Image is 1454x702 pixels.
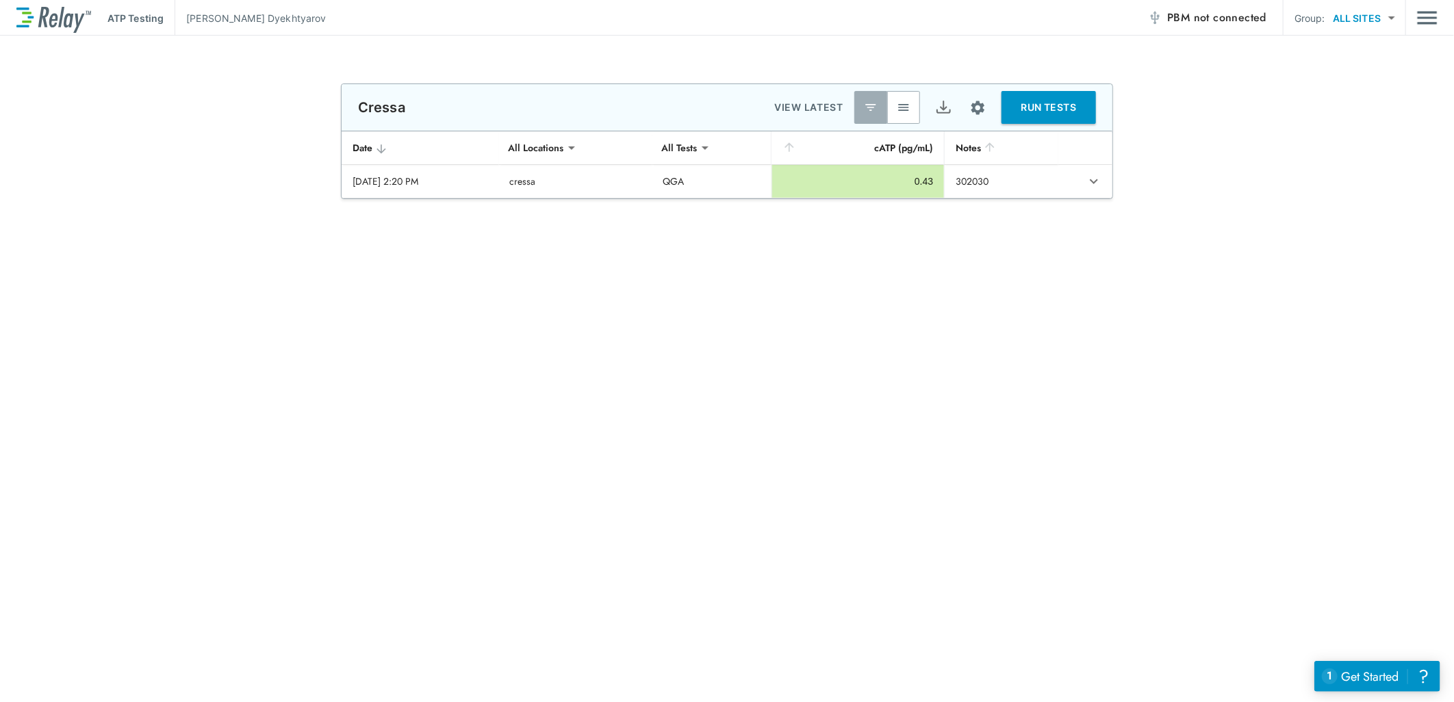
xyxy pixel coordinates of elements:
button: Export [927,91,960,124]
p: Cressa [358,99,405,116]
div: All Tests [652,134,707,161]
img: Export Icon [935,99,952,116]
img: Settings Icon [969,99,986,116]
button: Main menu [1417,5,1438,31]
div: Notes [956,140,1047,156]
p: ATP Testing [107,11,164,25]
div: All Locations [499,134,574,161]
table: sticky table [342,131,1112,198]
td: 302030 [944,165,1058,198]
img: Offline Icon [1148,11,1162,25]
button: RUN TESTS [1002,91,1096,124]
button: PBM not connected [1143,4,1272,31]
span: PBM [1167,8,1266,27]
button: expand row [1082,170,1106,193]
img: Latest [864,101,878,114]
button: Site setup [960,90,996,126]
p: Group: [1294,11,1325,25]
iframe: Resource center [1314,661,1440,692]
div: [DATE] 2:20 PM [353,174,488,188]
img: LuminUltra Relay [16,3,91,33]
td: QGA [652,165,771,198]
p: VIEW LATEST [774,99,843,116]
div: 0.43 [783,174,934,188]
img: Drawer Icon [1417,5,1438,31]
p: [PERSON_NAME] Dyekhtyarov [186,11,326,25]
th: Date [342,131,499,165]
td: cressa [499,165,652,198]
div: cATP (pg/mL) [782,140,934,156]
img: View All [897,101,910,114]
span: not connected [1194,10,1266,25]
